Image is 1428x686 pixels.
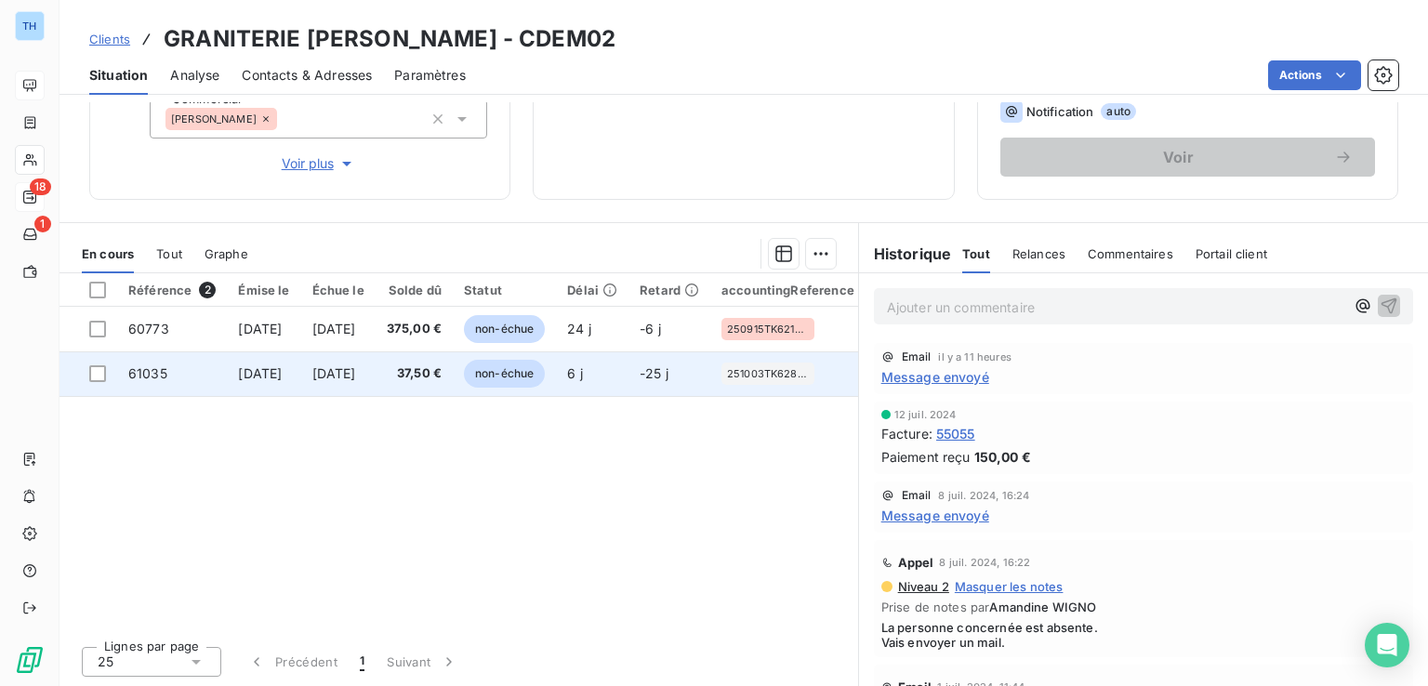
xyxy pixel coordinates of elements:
div: TH [15,11,45,41]
button: Précédent [236,642,349,681]
span: Portail client [1196,246,1267,261]
div: accountingReference [721,283,854,297]
span: Message envoyé [881,367,989,387]
div: Statut [464,283,545,297]
span: [DATE] [312,321,356,336]
div: Échue le [312,283,364,297]
span: Tout [962,246,990,261]
span: non-échue [464,315,545,343]
span: 37,50 € [387,364,442,383]
button: Actions [1268,60,1361,90]
span: [DATE] [238,321,282,336]
span: 1 [34,216,51,232]
span: Paiement reçu [881,447,971,467]
span: Contacts & Adresses [242,66,372,85]
div: Open Intercom Messenger [1365,623,1409,667]
span: Relances [1012,246,1065,261]
span: Email [902,351,932,363]
span: 2 [199,282,216,298]
span: La personne concernée est absente. Vais envoyer un mail. [881,620,1406,650]
span: 18 [30,178,51,195]
span: auto [1101,103,1136,120]
span: 251003TK62827AW [727,368,809,379]
span: -25 j [640,365,668,381]
a: Clients [89,30,130,48]
span: Commentaires [1088,246,1173,261]
input: Ajouter une valeur [277,111,292,127]
span: 1 [360,653,364,671]
span: Analyse [170,66,219,85]
span: Clients [89,32,130,46]
span: Paramètres [394,66,466,85]
button: Suivant [376,642,469,681]
span: 8 juil. 2024, 16:22 [939,557,1030,568]
span: Appel [898,555,934,570]
h3: GRANITERIE [PERSON_NAME] - CDEM02 [164,22,615,56]
button: Voir plus [150,153,487,174]
span: Voir [1023,150,1334,165]
span: [DATE] [312,365,356,381]
span: Voir plus [282,154,356,173]
div: Délai [567,283,617,297]
span: [DATE] [238,365,282,381]
span: 60773 [128,321,169,336]
button: 1 [349,642,376,681]
span: 61035 [128,365,167,381]
div: Référence [128,282,216,298]
span: En cours [82,246,134,261]
span: -6 j [640,321,661,336]
div: Solde dû [387,283,442,297]
span: Email [902,490,932,501]
img: Logo LeanPay [15,645,45,675]
span: Situation [89,66,148,85]
span: Notification [1026,104,1094,119]
span: 150,00 € [974,447,1031,467]
div: Retard [640,283,699,297]
span: 25 [98,653,113,671]
span: Amandine WIGNO [989,600,1096,614]
span: 250915TK62156AD [727,323,809,335]
span: 12 juil. 2024 [894,409,957,420]
span: Message envoyé [881,506,989,525]
span: Prise de notes par [881,600,1406,614]
span: Masquer les notes [955,579,1064,594]
span: Niveau 2 [896,579,949,594]
span: Tout [156,246,182,261]
span: [PERSON_NAME] [171,113,257,125]
h6: Historique [859,243,952,265]
span: Graphe [205,246,248,261]
span: Facture : [881,424,932,443]
span: 6 j [567,365,582,381]
div: Émise le [238,283,289,297]
span: 24 j [567,321,591,336]
span: non-échue [464,360,545,388]
button: Voir [1000,138,1375,177]
span: il y a 11 heures [938,351,1011,363]
span: 375,00 € [387,320,442,338]
span: 8 juil. 2024, 16:24 [938,490,1029,501]
span: 55055 [936,424,975,443]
